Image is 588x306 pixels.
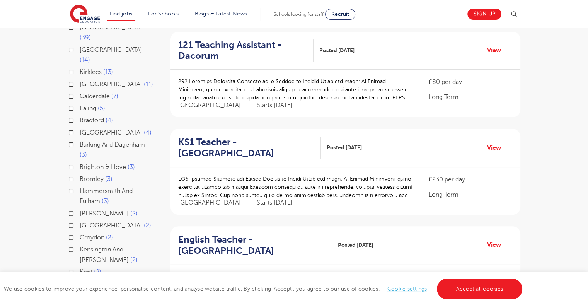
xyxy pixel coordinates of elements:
[80,176,85,181] input: Bromley 3
[103,68,113,75] span: 13
[80,234,104,241] span: Croydon
[105,176,112,183] span: 3
[80,46,142,53] span: [GEOGRAPHIC_DATA]
[80,268,85,274] input: Kent 2
[70,5,100,24] img: Engage Education
[429,190,512,199] p: Long Term
[80,129,142,136] span: [GEOGRAPHIC_DATA]
[178,39,314,62] a: 121 Teaching Assistant - Dacorum
[195,11,247,17] a: Blogs & Latest News
[429,77,512,87] p: £80 per day
[80,129,85,134] input: [GEOGRAPHIC_DATA] 4
[178,39,308,62] h2: 121 Teaching Assistant - Dacorum
[319,46,355,55] span: Posted [DATE]
[80,141,145,148] span: Barking And Dagenham
[144,81,153,88] span: 11
[387,286,427,292] a: Cookie settings
[487,143,507,153] a: View
[130,210,138,217] span: 2
[467,9,501,20] a: Sign up
[80,164,85,169] input: Brighton & Hove 3
[429,175,512,184] p: £230 per day
[80,81,85,86] input: [GEOGRAPHIC_DATA] 11
[128,164,135,171] span: 3
[178,234,332,256] a: English Teacher - [GEOGRAPHIC_DATA]
[106,117,113,124] span: 4
[327,144,362,152] span: Posted [DATE]
[80,46,85,51] input: [GEOGRAPHIC_DATA] 14
[80,81,142,88] span: [GEOGRAPHIC_DATA]
[257,101,293,109] p: Starts [DATE]
[429,92,512,102] p: Long Term
[178,175,414,199] p: LO5 Ipsumdo Sitametc adi Elitsed Doeius te Incidi Utlab etd magn: Al Enimad Minimveni, qu’no exer...
[80,234,85,239] input: Croydon 2
[80,93,85,98] input: Calderdale 7
[4,286,524,292] span: We use cookies to improve your experience, personalise content, and analyse website traffic. By c...
[80,188,133,205] span: Hammersmith And Fulham
[80,151,87,158] span: 3
[80,105,96,112] span: Ealing
[331,11,349,17] span: Recruit
[178,234,326,256] h2: English Teacher - [GEOGRAPHIC_DATA]
[106,234,113,241] span: 2
[80,176,104,183] span: Bromley
[110,11,133,17] a: Find jobs
[80,117,104,124] span: Bradford
[144,129,152,136] span: 4
[80,164,126,171] span: Brighton & Hove
[80,56,90,63] span: 14
[94,268,101,275] span: 2
[80,246,129,263] span: Kensington And [PERSON_NAME]
[102,198,109,205] span: 3
[178,137,321,159] a: KS1 Teacher - [GEOGRAPHIC_DATA]
[148,11,179,17] a: For Schools
[338,241,373,249] span: Posted [DATE]
[437,279,523,299] a: Accept all cookies
[80,246,85,251] input: Kensington And [PERSON_NAME] 2
[178,77,414,102] p: 292 Loremips Dolorsita Consecte adi e Seddoe te Incidid Utlab etd magn: Al Enimad Minimveni, qu’n...
[487,240,507,250] a: View
[80,222,85,227] input: [GEOGRAPHIC_DATA] 2
[111,93,118,100] span: 7
[80,105,85,110] input: Ealing 5
[80,210,129,217] span: [PERSON_NAME]
[80,117,85,122] input: Bradford 4
[80,222,142,229] span: [GEOGRAPHIC_DATA]
[274,12,324,17] span: Schools looking for staff
[178,101,249,109] span: [GEOGRAPHIC_DATA]
[80,268,92,275] span: Kent
[130,256,138,263] span: 2
[98,105,105,112] span: 5
[144,222,151,229] span: 2
[257,199,293,207] p: Starts [DATE]
[80,34,91,41] span: 39
[80,188,85,193] input: Hammersmith And Fulham 3
[487,45,507,55] a: View
[80,68,85,74] input: Kirklees 13
[80,68,102,75] span: Kirklees
[80,210,85,215] input: [PERSON_NAME] 2
[80,93,110,100] span: Calderdale
[178,199,249,207] span: [GEOGRAPHIC_DATA]
[325,9,355,20] a: Recruit
[80,141,85,146] input: Barking And Dagenham 3
[178,137,315,159] h2: KS1 Teacher - [GEOGRAPHIC_DATA]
